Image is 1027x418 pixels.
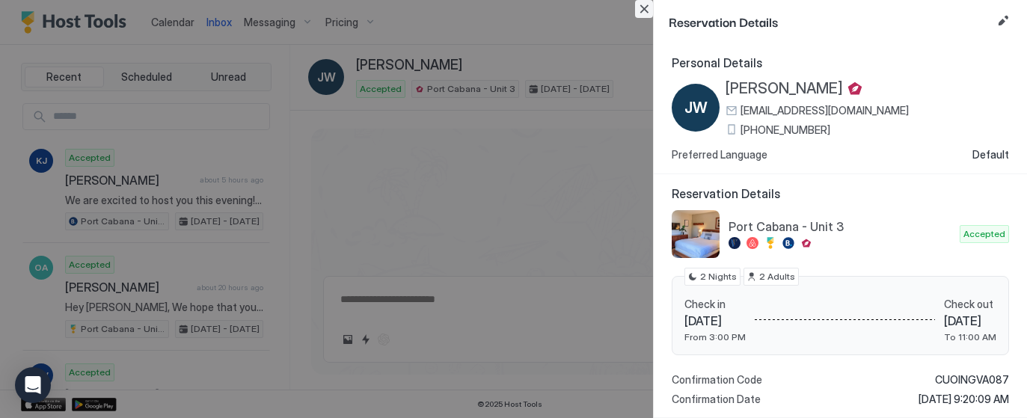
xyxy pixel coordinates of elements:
button: Edit reservation [994,12,1012,30]
span: Reservation Details [672,186,1009,201]
span: [PHONE_NUMBER] [741,123,830,137]
span: Default [972,148,1009,162]
span: JW [684,96,708,119]
span: CUOINGVA087 [935,373,1009,387]
div: listing image [672,210,720,258]
span: Check in [684,298,746,311]
span: Check out [944,298,996,311]
span: Personal Details [672,55,1009,70]
span: Confirmation Date [672,393,761,406]
span: From 3:00 PM [684,331,746,342]
span: [DATE] [944,313,996,328]
span: [EMAIL_ADDRESS][DOMAIN_NAME] [741,104,909,117]
span: Port Cabana - Unit 3 [729,219,954,234]
span: Reservation Details [669,12,991,31]
span: Confirmation Code [672,373,762,387]
span: 2 Adults [759,270,795,283]
span: Accepted [963,227,1005,241]
span: Preferred Language [672,148,767,162]
span: [PERSON_NAME] [726,79,843,98]
span: To 11:00 AM [944,331,996,342]
div: Open Intercom Messenger [15,367,51,403]
span: [DATE] 9:20:09 AM [919,393,1009,406]
span: [DATE] [684,313,746,328]
span: 2 Nights [700,270,737,283]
